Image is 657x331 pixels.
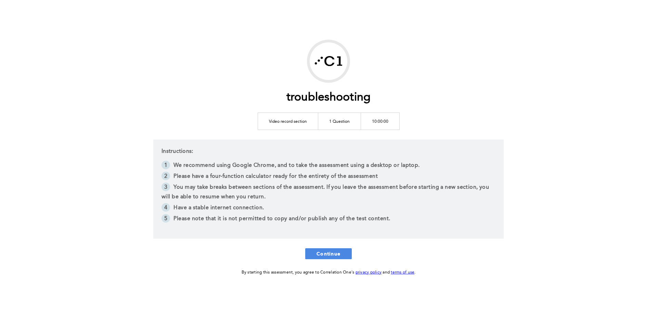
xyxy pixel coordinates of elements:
[162,161,495,172] li: We recommend using Google Chrome, and to take the assessment using a desktop or laptop.
[242,269,416,276] div: By starting this assessment, you agree to Correlation One's and .
[310,42,347,80] img: Correlation One
[305,248,352,259] button: Continue
[361,112,399,130] td: 10:00:00
[356,270,382,275] a: privacy policy
[162,214,495,225] li: Please note that it is not permitted to copy and/or publish any of the test content.
[153,140,504,239] div: Instructions:
[318,112,361,130] td: 1 Question
[162,172,495,183] li: Please have a four-function calculator ready for the entirety of the assessment
[286,91,371,105] h1: troubleshooting
[162,203,495,214] li: Have a stable internet connection.
[258,112,318,130] td: Video record section
[162,183,495,203] li: You may take breaks between sections of the assessment. If you leave the assessment before starti...
[391,270,414,275] a: terms of use
[317,250,340,257] span: Continue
